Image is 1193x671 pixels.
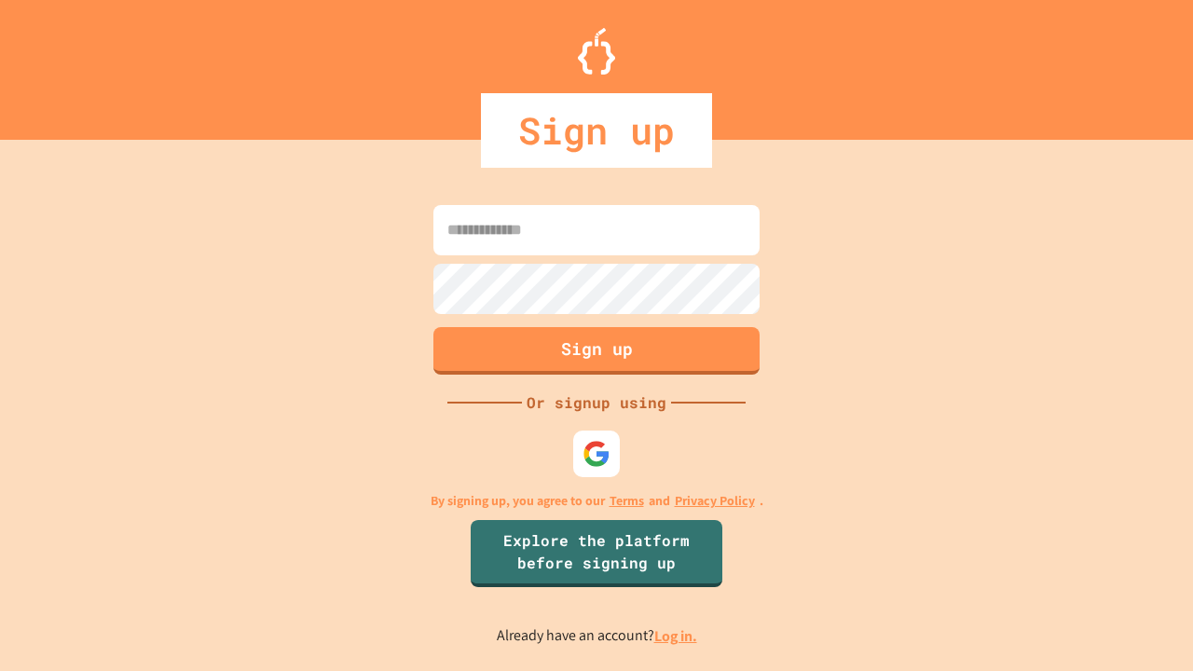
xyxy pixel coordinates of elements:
[481,93,712,168] div: Sign up
[675,491,755,511] a: Privacy Policy
[578,28,615,75] img: Logo.svg
[1038,515,1174,595] iframe: chat widget
[431,491,763,511] p: By signing up, you agree to our and .
[433,327,760,375] button: Sign up
[471,520,722,587] a: Explore the platform before signing up
[610,491,644,511] a: Terms
[497,624,697,648] p: Already have an account?
[654,626,697,646] a: Log in.
[1115,596,1174,652] iframe: chat widget
[583,440,610,468] img: google-icon.svg
[522,391,671,414] div: Or signup using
